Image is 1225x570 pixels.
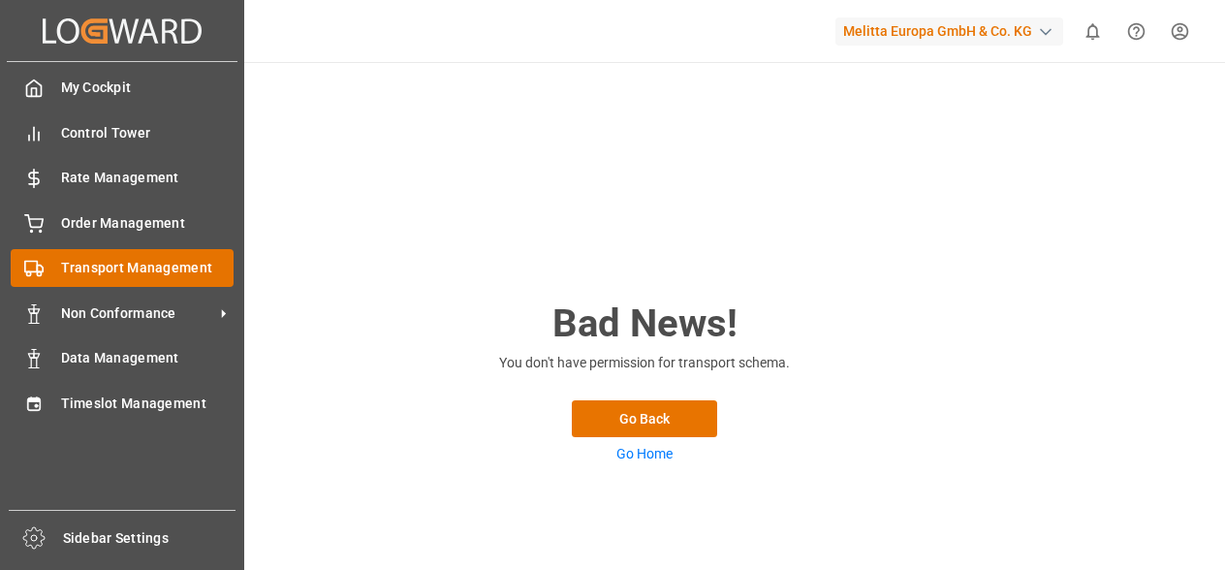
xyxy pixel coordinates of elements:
[61,213,235,234] span: Order Management
[61,348,235,368] span: Data Management
[1115,10,1158,53] button: Help Center
[11,339,234,377] a: Data Management
[11,204,234,241] a: Order Management
[61,168,235,188] span: Rate Management
[451,353,838,373] p: You don't have permission for transport schema.
[11,249,234,287] a: Transport Management
[11,159,234,197] a: Rate Management
[61,303,214,324] span: Non Conformance
[835,17,1063,46] div: Melitta Europa GmbH & Co. KG
[616,446,673,461] a: Go Home
[835,13,1071,49] button: Melitta Europa GmbH & Co. KG
[1071,10,1115,53] button: show 0 new notifications
[11,69,234,107] a: My Cockpit
[61,78,235,98] span: My Cockpit
[11,384,234,422] a: Timeslot Management
[451,295,838,353] h2: Bad News!
[61,258,235,278] span: Transport Management
[572,400,717,437] button: Go Back
[61,394,235,414] span: Timeslot Management
[61,123,235,143] span: Control Tower
[63,528,236,549] span: Sidebar Settings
